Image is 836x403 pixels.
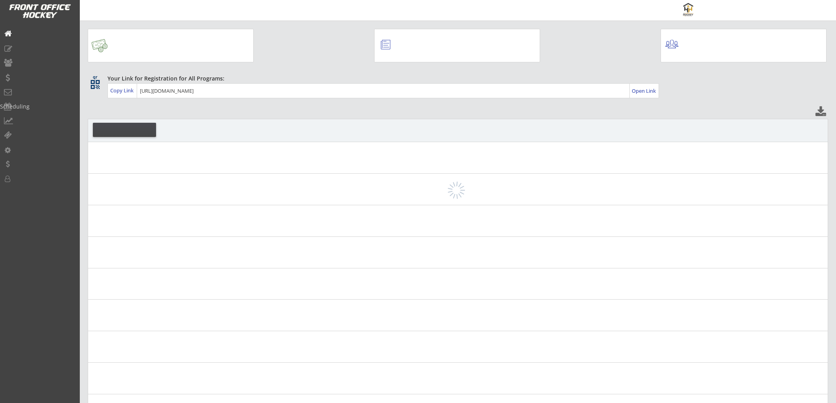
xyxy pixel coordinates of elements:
[89,79,101,90] button: qr_code
[107,75,804,82] div: Your Link for Registration for All Programs:
[90,75,100,80] div: qr
[632,85,657,96] a: Open Link
[110,87,135,94] div: Copy Link
[632,88,657,94] div: Open Link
